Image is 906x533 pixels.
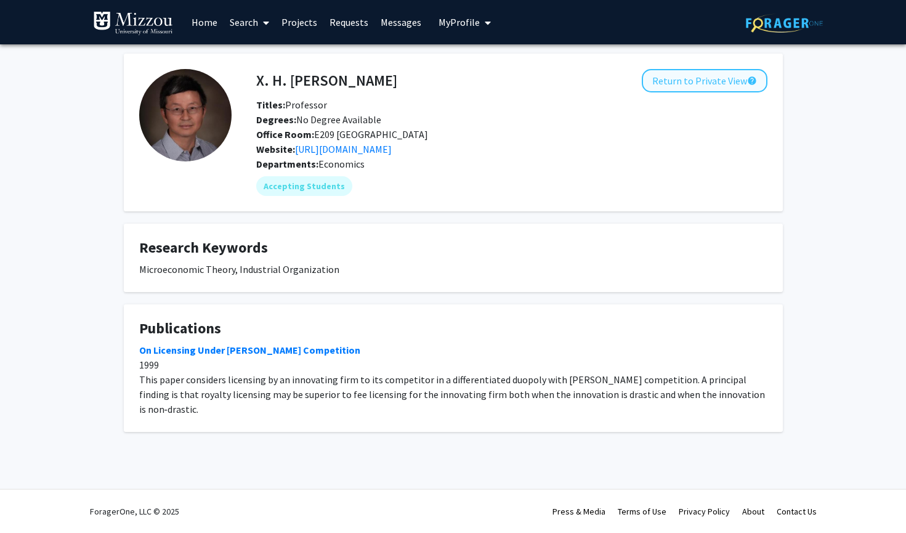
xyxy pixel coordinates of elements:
a: Home [185,1,224,44]
b: Departments: [256,158,318,170]
mat-chip: Accepting Students [256,176,352,196]
div: ForagerOne, LLC © 2025 [90,490,179,533]
a: Messages [374,1,427,44]
a: Opens in a new tab [295,143,392,155]
a: Search [224,1,275,44]
a: On Licensing Under [PERSON_NAME] Competition [139,344,360,356]
a: Requests [323,1,374,44]
h4: Research Keywords [139,239,767,257]
h4: X. H. [PERSON_NAME] [256,69,397,92]
span: No Degree Available [256,113,381,126]
a: Privacy Policy [679,506,730,517]
a: Terms of Use [618,506,666,517]
span: E209 [GEOGRAPHIC_DATA] [256,128,428,140]
div: 1999 This paper considers licensing by an innovating firm to its competitor in a differentiated d... [139,343,767,417]
b: Website: [256,143,295,155]
span: Economics [318,158,365,170]
iframe: Chat [9,478,52,524]
a: Contact Us [777,506,817,517]
span: My Profile [439,16,480,28]
img: University of Missouri Logo [93,11,173,36]
div: Microeconomic Theory, Industrial Organization [139,262,767,277]
span: Professor [256,99,327,111]
h4: Publications [139,320,767,338]
a: Projects [275,1,323,44]
img: ForagerOne Logo [746,14,823,33]
mat-icon: help [747,73,757,88]
a: Press & Media [552,506,605,517]
a: About [742,506,764,517]
button: Return to Private View [642,69,767,92]
b: Office Room: [256,128,314,140]
b: Titles: [256,99,285,111]
b: Degrees: [256,113,296,126]
img: Profile Picture [139,69,232,161]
